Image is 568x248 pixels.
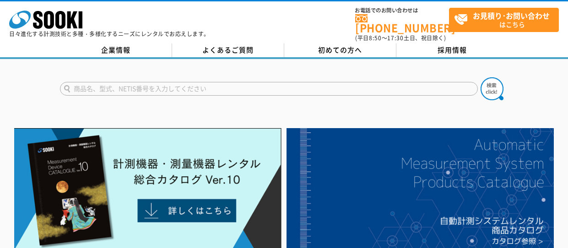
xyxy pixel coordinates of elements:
[60,43,172,57] a: 企業情報
[387,34,404,42] span: 17:30
[473,10,550,21] strong: お見積り･お問い合わせ
[355,8,449,13] span: お電話でのお問い合わせは
[369,34,382,42] span: 8:50
[481,77,503,100] img: btn_search.png
[355,14,449,33] a: [PHONE_NUMBER]
[284,43,396,57] a: 初めての方へ
[396,43,508,57] a: 採用情報
[60,82,478,96] input: 商品名、型式、NETIS番号を入力してください
[454,8,558,31] span: はこちら
[449,8,559,32] a: お見積り･お問い合わせはこちら
[355,34,446,42] span: (平日 ～ 土日、祝日除く)
[318,45,362,55] span: 初めての方へ
[9,31,210,37] p: 日々進化する計測技術と多種・多様化するニーズにレンタルでお応えします。
[172,43,284,57] a: よくあるご質問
